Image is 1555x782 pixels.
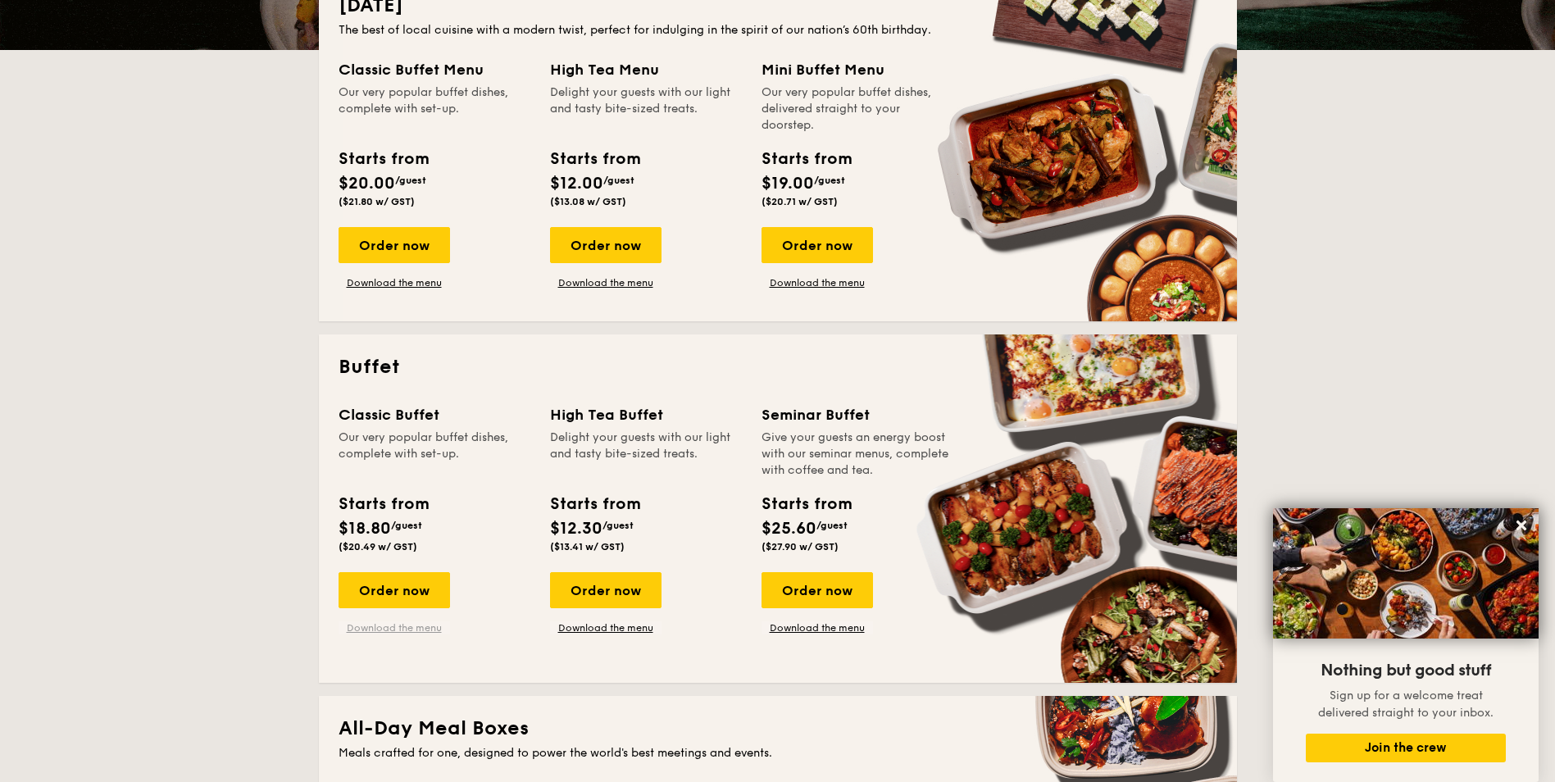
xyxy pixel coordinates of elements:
div: Starts from [339,492,428,516]
div: Order now [550,227,662,263]
span: ($21.80 w/ GST) [339,196,415,207]
span: $20.00 [339,174,395,193]
div: Classic Buffet [339,403,530,426]
div: Starts from [339,147,428,171]
div: Delight your guests with our light and tasty bite-sized treats. [550,84,742,134]
div: High Tea Menu [550,58,742,81]
div: Our very popular buffet dishes, delivered straight to your doorstep. [762,84,953,134]
button: Join the crew [1306,734,1506,762]
h2: All-Day Meal Boxes [339,716,1217,742]
span: $25.60 [762,519,816,539]
div: High Tea Buffet [550,403,742,426]
div: Order now [339,572,450,608]
a: Download the menu [762,276,873,289]
div: Give your guests an energy boost with our seminar menus, complete with coffee and tea. [762,430,953,479]
div: Classic Buffet Menu [339,58,530,81]
span: $18.80 [339,519,391,539]
div: Starts from [762,492,851,516]
div: Delight your guests with our light and tasty bite-sized treats. [550,430,742,479]
a: Download the menu [550,621,662,634]
div: Starts from [550,492,639,516]
div: Meals crafted for one, designed to power the world's best meetings and events. [339,745,1217,762]
a: Download the menu [339,276,450,289]
a: Download the menu [550,276,662,289]
span: $12.30 [550,519,602,539]
span: ($27.90 w/ GST) [762,541,839,552]
div: Order now [762,572,873,608]
span: Sign up for a welcome treat delivered straight to your inbox. [1318,689,1494,720]
div: Starts from [550,147,639,171]
div: Order now [339,227,450,263]
a: Download the menu [339,621,450,634]
span: ($20.49 w/ GST) [339,541,417,552]
span: /guest [602,520,634,531]
span: /guest [814,175,845,186]
span: ($13.41 w/ GST) [550,541,625,552]
span: ($13.08 w/ GST) [550,196,626,207]
div: Our very popular buffet dishes, complete with set-up. [339,430,530,479]
span: /guest [603,175,634,186]
span: $19.00 [762,174,814,193]
div: Order now [550,572,662,608]
img: DSC07876-Edit02-Large.jpeg [1273,508,1539,639]
span: ($20.71 w/ GST) [762,196,838,207]
span: Nothing but good stuff [1321,661,1491,680]
div: Order now [762,227,873,263]
div: Seminar Buffet [762,403,953,426]
span: /guest [391,520,422,531]
span: /guest [816,520,848,531]
h2: Buffet [339,354,1217,380]
span: /guest [395,175,426,186]
div: Mini Buffet Menu [762,58,953,81]
a: Download the menu [762,621,873,634]
div: Our very popular buffet dishes, complete with set-up. [339,84,530,134]
button: Close [1508,512,1535,539]
div: The best of local cuisine with a modern twist, perfect for indulging in the spirit of our nation’... [339,22,1217,39]
span: $12.00 [550,174,603,193]
div: Starts from [762,147,851,171]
